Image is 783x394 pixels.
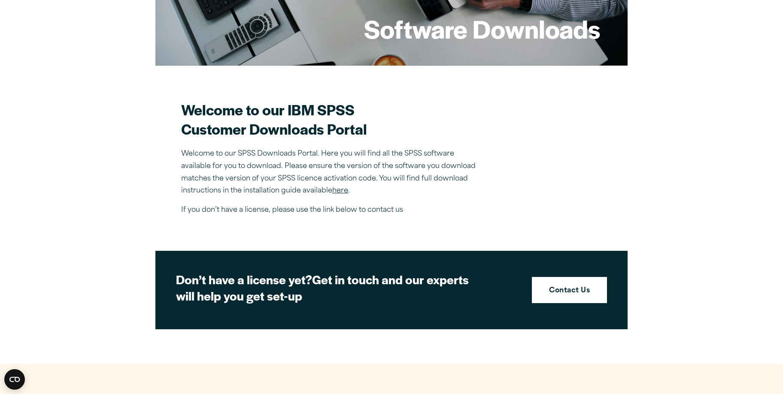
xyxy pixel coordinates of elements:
[364,12,600,45] h1: Software Downloads
[4,369,25,390] button: Open CMP widget
[532,277,607,304] a: Contact Us
[181,204,482,217] p: If you don’t have a license, please use the link below to contact us
[181,148,482,197] p: Welcome to our SPSS Downloads Portal. Here you will find all the SPSS software available for you ...
[549,286,590,297] strong: Contact Us
[332,187,348,194] a: here
[176,271,476,304] h2: Get in touch and our experts will help you get set-up
[181,100,482,138] h2: Welcome to our IBM SPSS Customer Downloads Portal
[176,271,312,288] strong: Don’t have a license yet?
